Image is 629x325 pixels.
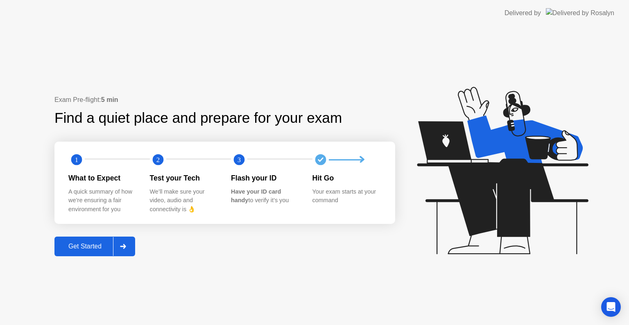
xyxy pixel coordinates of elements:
div: Find a quiet place and prepare for your exam [54,107,343,129]
text: 1 [75,156,78,164]
div: to verify it’s you [231,187,299,205]
div: What to Expect [68,173,137,183]
div: Your exam starts at your command [312,187,381,205]
div: Delivered by [505,8,541,18]
div: Exam Pre-flight: [54,95,395,105]
b: Have your ID card handy [231,188,281,204]
img: Delivered by Rosalyn [546,8,614,18]
div: Flash your ID [231,173,299,183]
div: Hit Go [312,173,381,183]
div: Test your Tech [150,173,218,183]
div: We’ll make sure your video, audio and connectivity is 👌 [150,187,218,214]
text: 2 [156,156,159,164]
text: 3 [238,156,241,164]
button: Get Started [54,237,135,256]
b: 5 min [101,96,118,103]
div: Get Started [57,243,113,250]
div: Open Intercom Messenger [601,297,621,317]
div: A quick summary of how we’re ensuring a fair environment for you [68,187,137,214]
